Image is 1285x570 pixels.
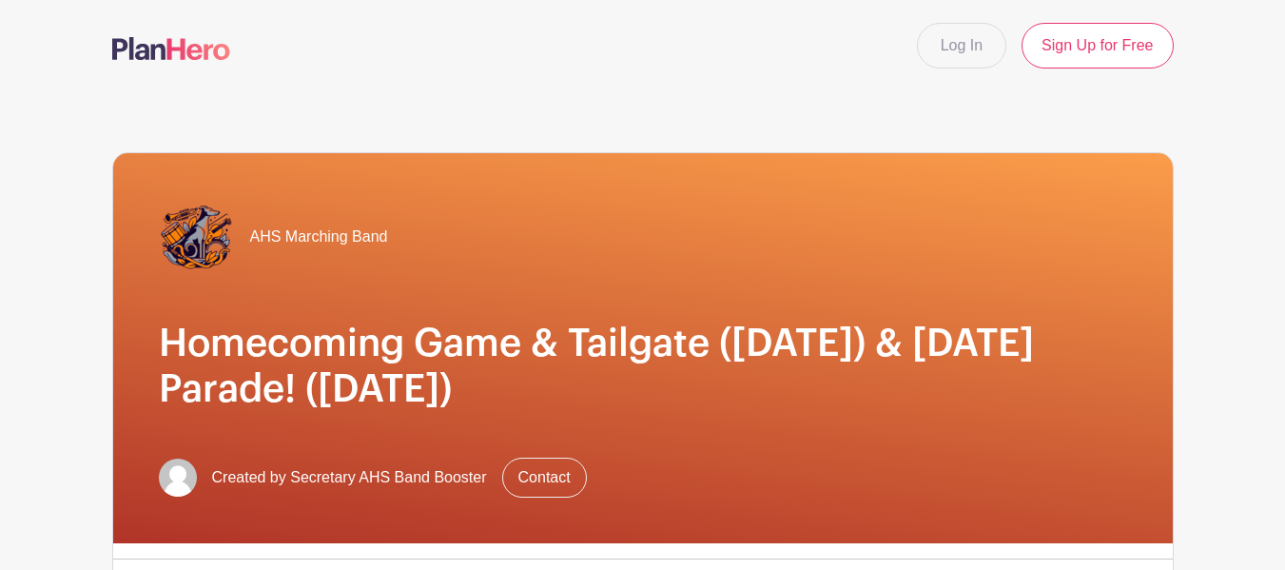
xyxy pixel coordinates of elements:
[112,37,230,60] img: logo-507f7623f17ff9eddc593b1ce0a138ce2505c220e1c5a4e2b4648c50719b7d32.svg
[212,466,487,489] span: Created by Secretary AHS Band Booster
[917,23,1006,69] a: Log In
[159,199,235,275] img: greyhoundsound-logo.png
[1022,23,1173,69] a: Sign Up for Free
[250,226,388,248] span: AHS Marching Band
[159,321,1127,412] h1: Homecoming Game & Tailgate ([DATE]) & [DATE] Parade! ([DATE])
[502,458,587,498] a: Contact
[159,459,197,497] img: default-ce2991bfa6775e67f084385cd625a349d9dcbb7a52a09fb2fda1e96e2d18dcdb.png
